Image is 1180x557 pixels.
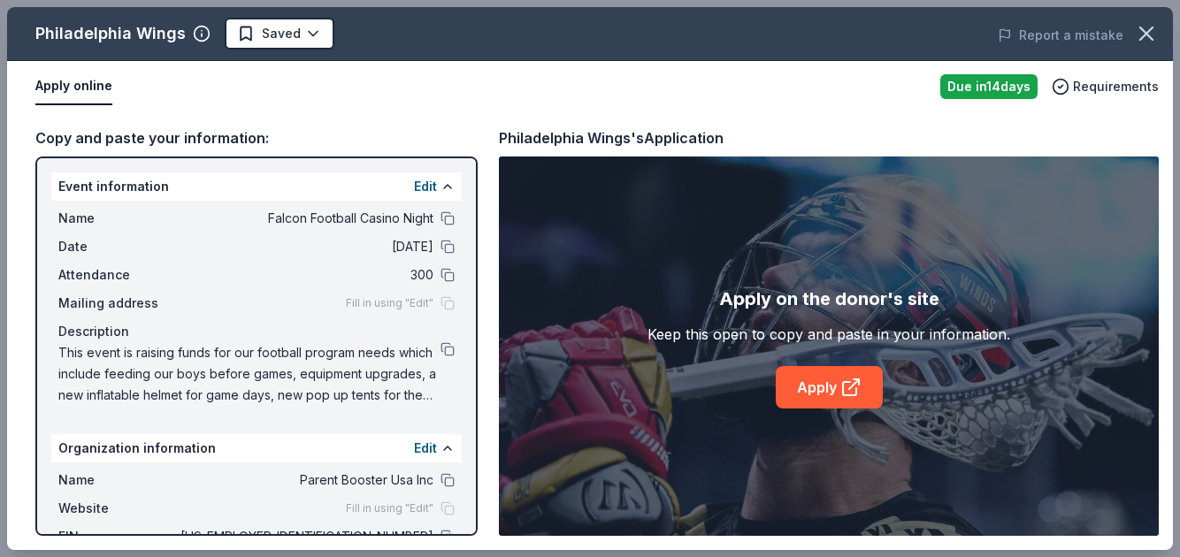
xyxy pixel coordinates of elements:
[58,469,177,491] span: Name
[647,324,1010,345] div: Keep this open to copy and paste in your information.
[177,526,433,547] span: [US_EMPLOYER_IDENTIFICATION_NUMBER]
[51,172,462,201] div: Event information
[1052,76,1159,97] button: Requirements
[225,18,334,50] button: Saved
[499,126,724,149] div: Philadelphia Wings's Application
[58,264,177,286] span: Attendance
[177,469,433,491] span: Parent Booster Usa Inc
[35,19,186,48] div: Philadelphia Wings
[58,342,441,406] span: This event is raising funds for our football program needs which include feeding our boys before ...
[51,434,462,462] div: Organization information
[58,526,177,547] span: EIN
[1073,76,1159,97] span: Requirements
[177,236,433,257] span: [DATE]
[177,208,433,229] span: Falcon Football Casino Night
[262,23,301,44] span: Saved
[414,176,437,197] button: Edit
[940,74,1038,99] div: Due in 14 days
[346,501,433,515] span: Fill in using "Edit"
[35,126,478,149] div: Copy and paste your information:
[58,293,177,314] span: Mailing address
[998,25,1123,46] button: Report a mistake
[414,438,437,459] button: Edit
[58,498,177,519] span: Website
[719,285,939,313] div: Apply on the donor's site
[177,264,433,286] span: 300
[58,236,177,257] span: Date
[58,321,455,342] div: Description
[346,296,433,310] span: Fill in using "Edit"
[776,366,883,408] a: Apply
[58,208,177,229] span: Name
[35,68,112,105] button: Apply online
